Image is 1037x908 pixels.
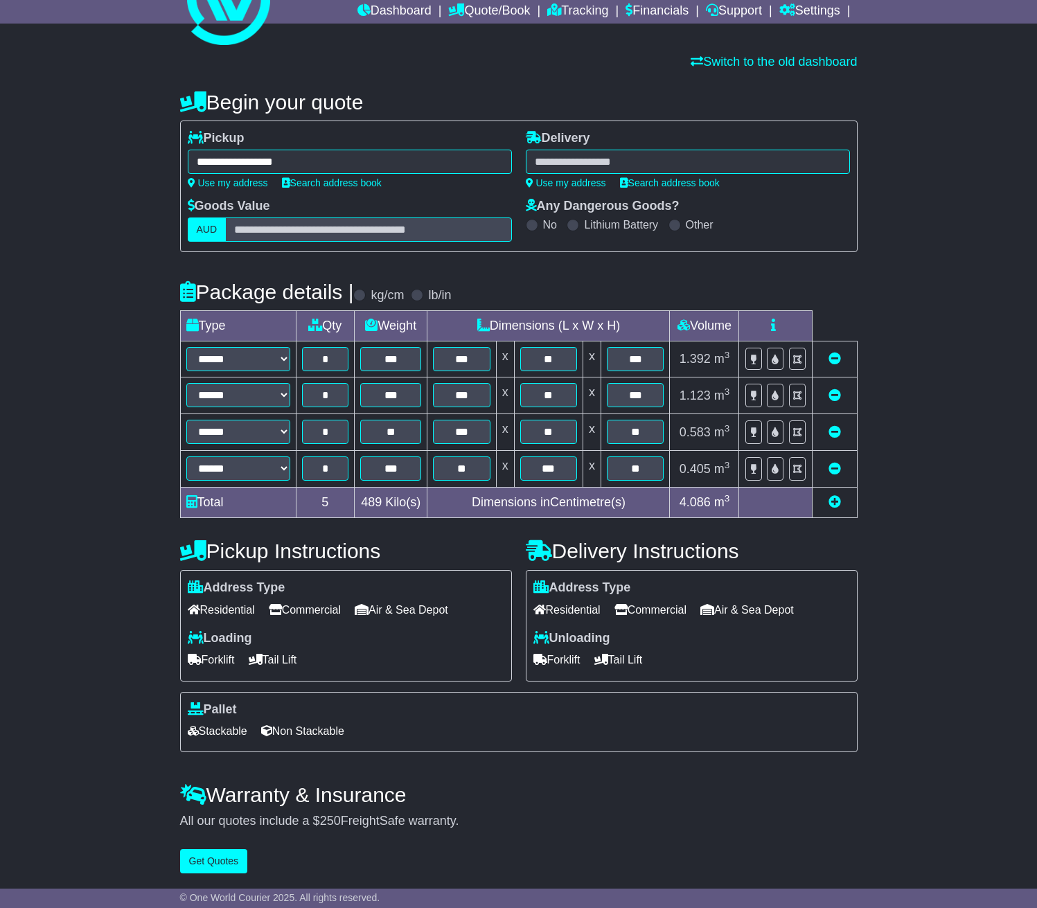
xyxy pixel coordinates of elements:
[714,352,730,366] span: m
[725,386,730,397] sup: 3
[828,425,841,439] a: Remove this item
[355,487,427,517] td: Kilo(s)
[686,218,714,231] label: Other
[680,462,711,476] span: 0.405
[700,599,794,621] span: Air & Sea Depot
[533,631,610,646] label: Unloading
[620,177,720,188] a: Search address book
[680,425,711,439] span: 0.583
[269,599,341,621] span: Commercial
[249,649,297,670] span: Tail Lift
[714,462,730,476] span: m
[828,495,841,509] a: Add new item
[680,389,711,402] span: 1.123
[180,487,296,517] td: Total
[180,783,858,806] h4: Warranty & Insurance
[725,423,730,434] sup: 3
[180,540,512,562] h4: Pickup Instructions
[526,177,606,188] a: Use my address
[614,599,686,621] span: Commercial
[725,460,730,470] sup: 3
[680,352,711,366] span: 1.392
[714,425,730,439] span: m
[188,217,227,242] label: AUD
[428,288,451,303] label: lb/in
[583,451,601,488] td: x
[583,377,601,414] td: x
[583,341,601,377] td: x
[188,580,285,596] label: Address Type
[188,631,252,646] label: Loading
[828,352,841,366] a: Remove this item
[180,849,248,873] button: Get Quotes
[296,311,355,341] td: Qty
[180,91,858,114] h4: Begin your quote
[594,649,643,670] span: Tail Lift
[180,814,858,829] div: All our quotes include a $ FreightSafe warranty.
[583,414,601,451] td: x
[282,177,382,188] a: Search address book
[725,493,730,504] sup: 3
[533,580,631,596] label: Address Type
[543,218,557,231] label: No
[828,462,841,476] a: Remove this item
[320,814,341,828] span: 250
[526,131,590,146] label: Delivery
[533,599,601,621] span: Residential
[188,599,255,621] span: Residential
[180,892,380,903] span: © One World Courier 2025. All rights reserved.
[188,131,245,146] label: Pickup
[526,199,680,214] label: Any Dangerous Goods?
[828,389,841,402] a: Remove this item
[371,288,404,303] label: kg/cm
[584,218,658,231] label: Lithium Battery
[180,281,354,303] h4: Package details |
[188,702,237,718] label: Pallet
[180,311,296,341] td: Type
[533,649,580,670] span: Forklift
[188,649,235,670] span: Forklift
[296,487,355,517] td: 5
[714,495,730,509] span: m
[526,540,858,562] h4: Delivery Instructions
[496,414,514,451] td: x
[188,720,247,742] span: Stackable
[680,495,711,509] span: 4.086
[496,377,514,414] td: x
[261,720,344,742] span: Non Stackable
[496,451,514,488] td: x
[427,487,670,517] td: Dimensions in Centimetre(s)
[355,599,448,621] span: Air & Sea Depot
[355,311,427,341] td: Weight
[427,311,670,341] td: Dimensions (L x W x H)
[188,177,268,188] a: Use my address
[496,341,514,377] td: x
[188,199,270,214] label: Goods Value
[361,495,382,509] span: 489
[714,389,730,402] span: m
[670,311,739,341] td: Volume
[725,350,730,360] sup: 3
[691,55,857,69] a: Switch to the old dashboard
